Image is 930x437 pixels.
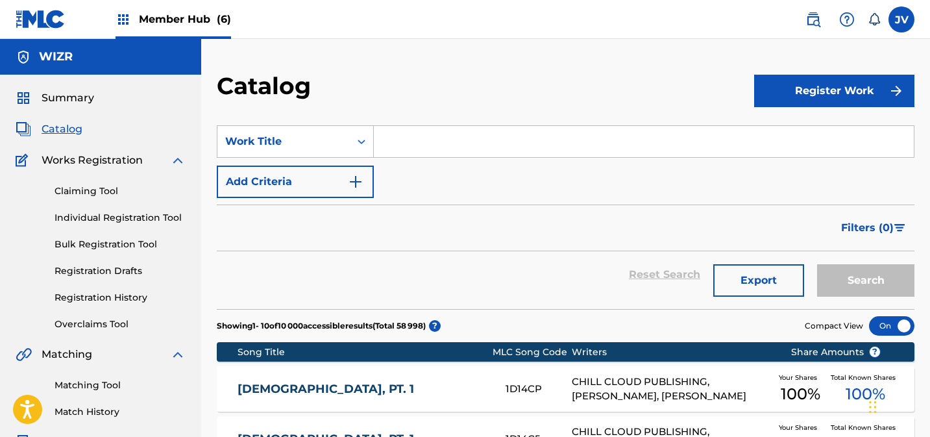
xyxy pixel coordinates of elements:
span: Total Known Shares [831,423,901,432]
div: Drag [869,388,877,427]
span: Summary [42,90,94,106]
span: Catalog [42,121,82,137]
span: 100 % [846,382,885,406]
a: SummarySummary [16,90,94,106]
span: Share Amounts [791,345,881,359]
a: Public Search [800,6,826,32]
span: Compact View [805,320,863,332]
span: Works Registration [42,153,143,168]
img: Top Rightsholders [116,12,131,27]
a: [DEMOGRAPHIC_DATA], PT. 1 [238,382,488,397]
a: Overclaims Tool [55,318,186,331]
button: Filters (0) [833,212,914,244]
a: Bulk Registration Tool [55,238,186,251]
a: Match History [55,405,186,419]
img: search [805,12,821,27]
a: Registration History [55,291,186,305]
span: Total Known Shares [831,373,901,382]
div: Work Title [225,134,342,149]
p: Showing 1 - 10 of 10 000 accessible results (Total 58 998 ) [217,320,426,332]
button: Export [713,264,804,297]
span: (6) [217,13,231,25]
span: Your Shares [779,423,822,432]
div: CHILL CLOUD PUBLISHING, [PERSON_NAME], [PERSON_NAME] [572,375,770,404]
span: Matching [42,347,92,362]
div: Help [834,6,860,32]
h5: WIZR [39,49,73,64]
iframe: Chat Widget [865,375,930,437]
img: help [839,12,855,27]
img: Accounts [16,49,31,65]
a: Matching Tool [55,379,186,392]
img: Summary [16,90,31,106]
span: 100 % [781,382,820,406]
button: Register Work [754,75,914,107]
img: expand [170,347,186,362]
span: Your Shares [779,373,822,382]
img: f7272a7cc735f4ea7f67.svg [888,83,904,99]
div: MLC Song Code [493,345,572,359]
span: Member Hub [139,12,231,27]
a: CatalogCatalog [16,121,82,137]
img: MLC Logo [16,10,66,29]
iframe: Resource Center [894,266,930,370]
a: Individual Registration Tool [55,211,186,225]
img: Matching [16,347,32,362]
img: 9d2ae6d4665cec9f34b9.svg [348,174,363,190]
div: Song Title [238,345,492,359]
span: ? [870,347,880,357]
div: 1D14CP [506,382,572,397]
span: ? [429,320,441,332]
a: Claiming Tool [55,184,186,198]
div: Notifications [868,13,881,26]
div: User Menu [888,6,914,32]
h2: Catalog [217,71,317,101]
img: filter [894,224,905,232]
img: Catalog [16,121,31,137]
span: Filters ( 0 ) [841,220,894,236]
a: Registration Drafts [55,264,186,278]
div: Writers [572,345,770,359]
form: Search Form [217,125,914,309]
button: Add Criteria [217,166,374,198]
img: expand [170,153,186,168]
img: Works Registration [16,153,32,168]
